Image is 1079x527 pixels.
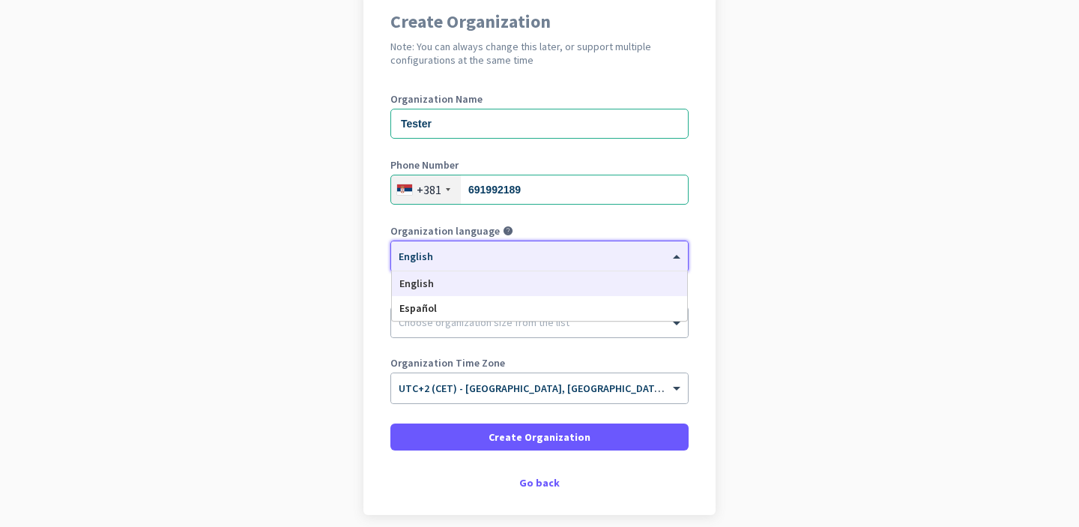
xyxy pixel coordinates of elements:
[392,271,687,321] div: Options List
[390,175,689,205] input: 10 234567
[390,226,500,236] label: Organization language
[390,160,689,170] label: Phone Number
[390,40,689,67] h2: Note: You can always change this later, or support multiple configurations at the same time
[399,277,434,290] span: English
[390,478,689,488] div: Go back
[390,94,689,104] label: Organization Name
[417,182,441,197] div: +381
[399,301,437,315] span: Español
[390,424,689,451] button: Create Organization
[390,358,689,368] label: Organization Time Zone
[503,226,513,236] i: help
[390,292,689,302] label: Organization Size (Optional)
[489,430,590,445] span: Create Organization
[390,13,689,31] h1: Create Organization
[390,109,689,139] input: What is the name of your organization?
